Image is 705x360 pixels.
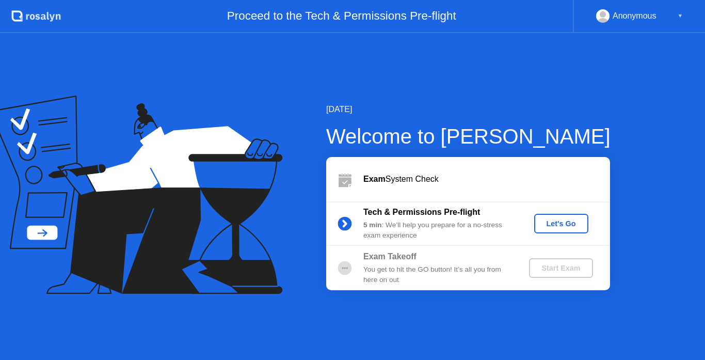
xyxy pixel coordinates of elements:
[363,175,386,183] b: Exam
[678,9,683,23] div: ▼
[613,9,656,23] div: Anonymous
[538,220,584,228] div: Let's Go
[363,221,382,229] b: 5 min
[363,264,512,286] div: You get to hit the GO button! It’s all you from here on out
[533,264,588,272] div: Start Exam
[326,103,611,116] div: [DATE]
[363,208,480,216] b: Tech & Permissions Pre-flight
[326,121,611,152] div: Welcome to [PERSON_NAME]
[529,258,592,278] button: Start Exam
[363,173,610,185] div: System Check
[534,214,588,233] button: Let's Go
[363,252,416,261] b: Exam Takeoff
[363,220,512,241] div: : We’ll help you prepare for a no-stress exam experience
